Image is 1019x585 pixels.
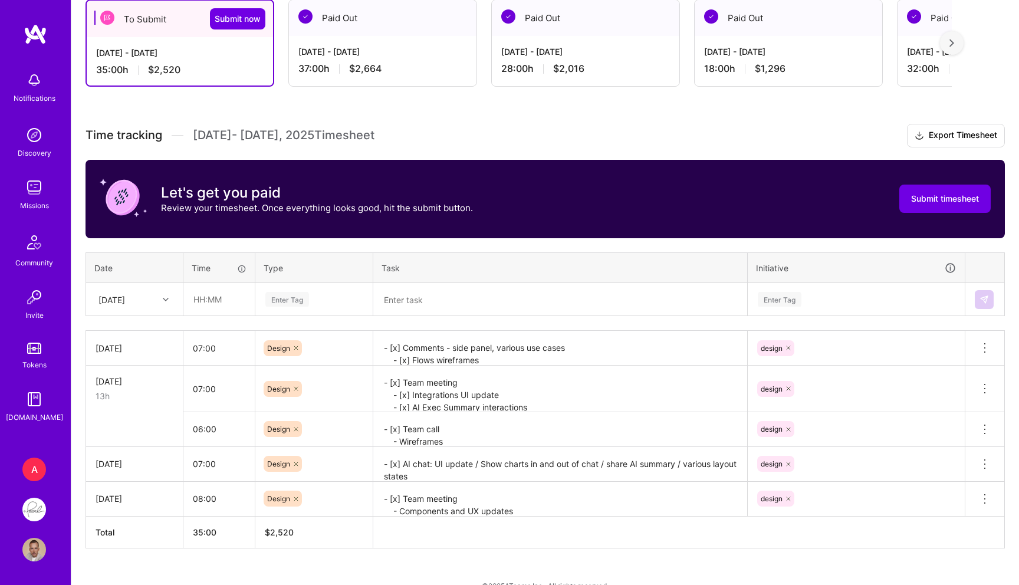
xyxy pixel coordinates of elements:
div: [DOMAIN_NAME] [6,411,63,423]
th: Type [255,252,373,283]
textarea: - [x] Team meeting - [x] Integrations UI update - [x] AI Exec Summary interactions [374,367,746,411]
div: [DATE] [98,293,125,305]
input: HH:MM [183,333,255,364]
img: right [949,39,954,47]
span: [DATE] - [DATE] , 2025 Timesheet [193,128,374,143]
img: logo [24,24,47,45]
span: $2,520 [148,64,180,76]
img: User Avatar [22,538,46,561]
span: Design [267,425,290,433]
a: User Avatar [19,538,49,561]
input: HH:MM [183,483,255,514]
i: icon Download [915,130,924,142]
a: Pearl: Product Team [19,498,49,521]
button: Export Timesheet [907,124,1005,147]
span: $1,296 [755,63,785,75]
img: Submit [979,295,989,304]
span: $ 2,520 [265,527,294,537]
img: Paid Out [501,9,515,24]
span: Design [267,344,290,353]
th: 35:00 [183,516,255,548]
div: Community [15,257,53,269]
span: design [761,384,783,393]
img: Paid Out [704,9,718,24]
div: Discovery [18,147,51,159]
div: 13h [96,390,173,402]
div: Enter Tag [758,290,801,308]
th: Task [373,252,748,283]
input: HH:MM [183,413,255,445]
i: icon Chevron [163,297,169,303]
div: [DATE] - [DATE] [96,47,264,59]
div: Notifications [14,92,55,104]
th: Total [86,516,183,548]
div: 28:00 h [501,63,670,75]
img: discovery [22,123,46,147]
div: [DATE] - [DATE] [298,45,467,58]
img: Paid Out [298,9,313,24]
img: guide book [22,387,46,411]
div: [DATE] [96,375,173,387]
span: design [761,459,783,468]
img: Invite [22,285,46,309]
textarea: - [x] Team call - Wireframes - DS components [374,413,746,446]
h3: Let's get you paid [161,184,473,202]
img: coin [100,174,147,221]
input: HH:MM [184,284,254,315]
input: HH:MM [183,373,255,405]
div: [DATE] [96,492,173,505]
div: Invite [25,309,44,321]
div: Enter Tag [265,290,309,308]
img: Paid Out [907,9,921,24]
button: Submit now [210,8,265,29]
input: HH:MM [183,448,255,479]
div: Missions [20,199,49,212]
img: tokens [27,343,41,354]
img: Pearl: Product Team [22,498,46,521]
span: $2,664 [349,63,382,75]
img: teamwork [22,176,46,199]
div: 37:00 h [298,63,467,75]
div: 35:00 h [96,64,264,76]
img: To Submit [100,11,114,25]
span: Submit timesheet [911,193,979,205]
div: [DATE] - [DATE] [704,45,873,58]
span: $2,016 [553,63,584,75]
div: Tokens [22,359,47,371]
div: 18:00 h [704,63,873,75]
span: Submit now [215,13,261,25]
textarea: - [x] AI chat: UI update / Show charts in and out of chat / share AI summary / various layout sta... [374,448,746,481]
div: To Submit [87,1,273,37]
span: Design [267,384,290,393]
div: [DATE] [96,342,173,354]
img: bell [22,68,46,92]
a: A [19,458,49,481]
th: Date [86,252,183,283]
div: A [22,458,46,481]
span: design [761,494,783,503]
button: Submit timesheet [899,185,991,213]
span: Design [267,459,290,468]
textarea: - [x] Comments - side panel, various use cases - [x] Flows wireframes [374,332,746,364]
span: Design [267,494,290,503]
div: Initiative [756,261,956,275]
img: Community [20,228,48,257]
p: Review your timesheet. Once everything looks good, hit the submit button. [161,202,473,214]
textarea: - [x] Team meeting - Components and UX updates - AI chat updates [374,483,746,515]
span: design [761,344,783,353]
span: Time tracking [86,128,162,143]
div: [DATE] [96,458,173,470]
div: [DATE] - [DATE] [501,45,670,58]
span: design [761,425,783,433]
div: Time [192,262,246,274]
